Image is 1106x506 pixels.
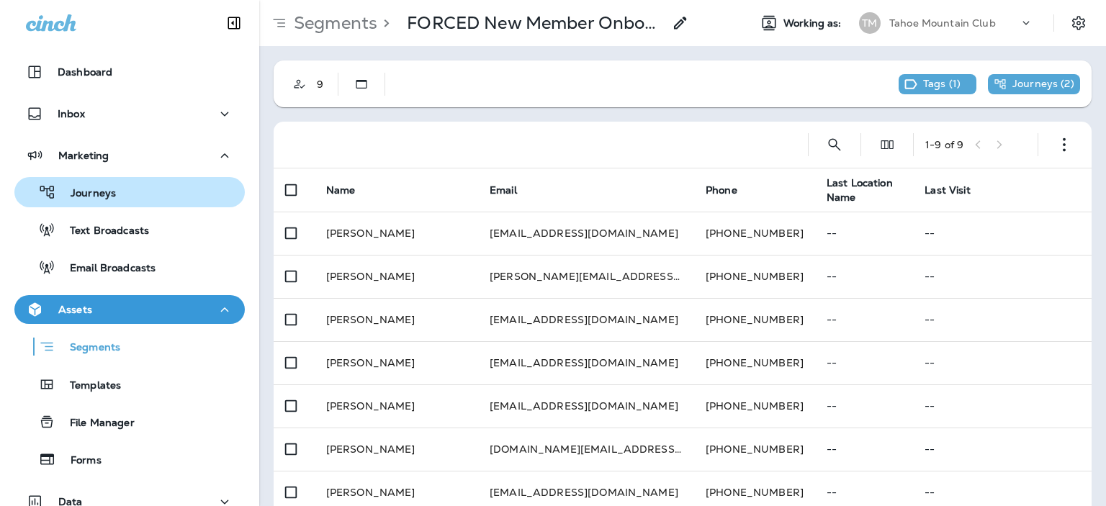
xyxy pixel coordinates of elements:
[58,150,109,161] p: Marketing
[14,295,245,324] button: Assets
[859,12,881,34] div: TM
[478,212,694,255] td: [EMAIL_ADDRESS][DOMAIN_NAME]
[55,379,121,393] p: Templates
[315,428,478,471] td: [PERSON_NAME]
[925,314,1080,325] p: --
[827,227,902,239] p: --
[14,252,245,282] button: Email Broadcasts
[925,357,1080,369] p: --
[925,400,1080,412] p: --
[377,12,390,34] p: >
[827,314,902,325] p: --
[925,227,1080,239] p: --
[827,443,902,455] p: --
[55,225,149,238] p: Text Broadcasts
[214,9,254,37] button: Collapse Sidebar
[14,141,245,170] button: Marketing
[694,212,815,255] td: [PHONE_NUMBER]
[55,262,156,276] p: Email Broadcasts
[490,184,517,196] span: Email
[14,58,245,86] button: Dashboard
[925,139,963,150] div: 1 - 9 of 9
[315,212,478,255] td: [PERSON_NAME]
[14,177,245,207] button: Journeys
[827,176,893,204] span: Last Location Name
[315,341,478,384] td: [PERSON_NAME]
[14,99,245,128] button: Inbox
[56,454,102,468] p: Forms
[694,384,815,428] td: [PHONE_NUMBER]
[694,341,815,384] td: [PHONE_NUMBER]
[827,400,902,412] p: --
[478,298,694,341] td: [EMAIL_ADDRESS][DOMAIN_NAME]
[827,487,902,498] p: --
[58,66,112,78] p: Dashboard
[288,12,377,34] p: Segments
[56,187,116,201] p: Journeys
[694,298,815,341] td: [PHONE_NUMBER]
[889,17,996,29] p: Tahoe Mountain Club
[407,12,663,34] p: FORCED New Member Onboarding
[14,331,245,362] button: Segments
[347,70,376,99] button: Static
[925,184,970,196] span: Last Visit
[14,214,245,245] button: Text Broadcasts
[315,384,478,428] td: [PERSON_NAME]
[315,298,478,341] td: [PERSON_NAME]
[478,341,694,384] td: [EMAIL_ADDRESS][DOMAIN_NAME]
[1012,78,1074,91] p: Journeys ( 2 )
[694,255,815,298] td: [PHONE_NUMBER]
[314,78,338,90] div: 9
[925,487,1080,498] p: --
[315,255,478,298] td: [PERSON_NAME]
[55,341,120,356] p: Segments
[55,417,135,430] p: File Manager
[285,70,314,99] button: Customer Only
[923,78,961,91] p: Tags ( 1 )
[820,130,849,159] button: Search Segments
[1066,10,1092,36] button: Settings
[478,255,694,298] td: [PERSON_NAME][EMAIL_ADDRESS][DOMAIN_NAME]
[827,357,902,369] p: --
[873,130,902,159] button: Edit Fields
[14,407,245,437] button: File Manager
[478,384,694,428] td: [EMAIL_ADDRESS][DOMAIN_NAME]
[783,17,845,30] span: Working as:
[326,184,356,196] span: Name
[14,444,245,474] button: Forms
[827,271,902,282] p: --
[706,184,737,196] span: Phone
[14,369,245,399] button: Templates
[925,443,1080,455] p: --
[58,108,85,119] p: Inbox
[925,271,1080,282] p: --
[478,428,694,471] td: [DOMAIN_NAME][EMAIL_ADDRESS][DOMAIN_NAME]
[58,304,92,315] p: Assets
[694,428,815,471] td: [PHONE_NUMBER]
